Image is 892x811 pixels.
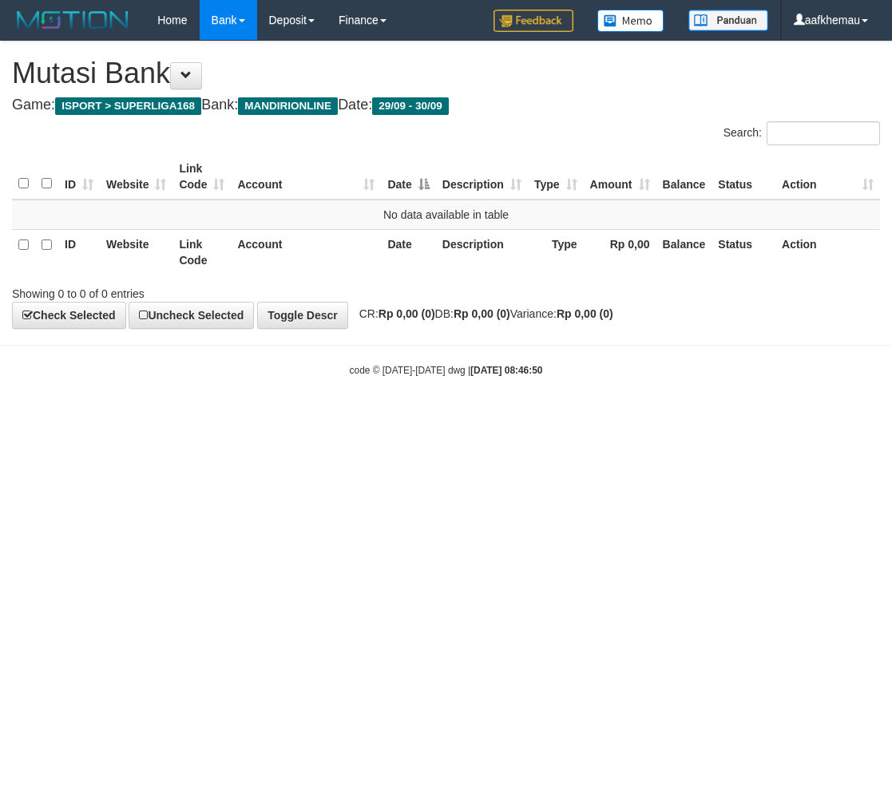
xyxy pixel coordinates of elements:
a: Toggle Descr [257,302,348,329]
th: Description: activate to sort column ascending [436,154,528,200]
th: Type: activate to sort column ascending [528,154,584,200]
th: Balance [656,154,712,200]
span: MANDIRIONLINE [238,97,338,115]
th: ID [58,229,100,275]
th: Status [712,154,775,200]
th: Website: activate to sort column ascending [100,154,172,200]
strong: [DATE] 08:46:50 [470,365,542,376]
th: Action: activate to sort column ascending [775,154,880,200]
label: Search: [724,121,880,145]
img: MOTION_logo.png [12,8,133,32]
th: Status [712,229,775,275]
strong: Rp 0,00 (0) [379,307,435,320]
img: Feedback.jpg [494,10,573,32]
th: Balance [656,229,712,275]
a: Uncheck Selected [129,302,254,329]
strong: Rp 0,00 (0) [454,307,510,320]
img: panduan.png [688,10,768,31]
span: ISPORT > SUPERLIGA168 [55,97,201,115]
th: Date [381,229,435,275]
th: Account [231,229,381,275]
th: Account: activate to sort column ascending [231,154,381,200]
h4: Game: Bank: Date: [12,97,880,113]
th: Amount: activate to sort column ascending [584,154,656,200]
span: 29/09 - 30/09 [372,97,449,115]
td: No data available in table [12,200,880,230]
img: Button%20Memo.svg [597,10,664,32]
th: Website [100,229,172,275]
th: Action [775,229,880,275]
th: Description [436,229,528,275]
th: ID: activate to sort column ascending [58,154,100,200]
div: Showing 0 to 0 of 0 entries [12,279,359,302]
th: Rp 0,00 [584,229,656,275]
span: CR: DB: Variance: [351,307,613,320]
input: Search: [767,121,880,145]
th: Link Code [172,229,231,275]
small: code © [DATE]-[DATE] dwg | [350,365,543,376]
th: Date: activate to sort column descending [381,154,435,200]
th: Link Code: activate to sort column ascending [172,154,231,200]
h1: Mutasi Bank [12,57,880,89]
th: Type [528,229,584,275]
strong: Rp 0,00 (0) [557,307,613,320]
a: Check Selected [12,302,126,329]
